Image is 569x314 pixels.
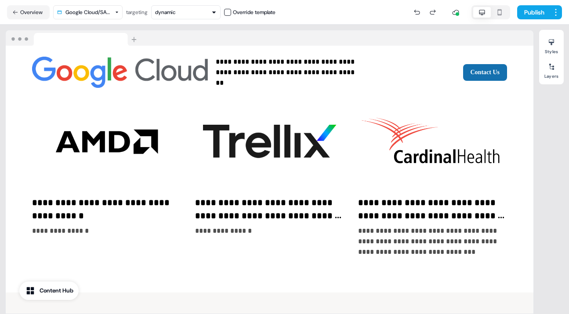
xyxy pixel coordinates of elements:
[463,64,507,81] button: Contact Us
[358,97,507,185] img: Thumbnail image
[517,5,550,19] button: Publish
[155,8,176,17] div: dynamic
[195,97,344,185] img: Thumbnail image
[40,286,73,295] div: Content Hub
[151,5,221,19] button: dynamic
[126,8,148,17] div: targeting
[19,282,79,300] button: Content Hub
[539,60,564,79] button: Layers
[366,64,507,81] div: Contact Us
[6,30,141,46] img: Browser topbar
[32,97,181,185] img: Thumbnail image
[233,8,275,17] div: Override template
[65,8,112,17] div: Google Cloud/SAP/Rise v2.2
[7,5,50,19] button: Overview
[539,35,564,54] button: Styles
[32,53,208,92] img: Image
